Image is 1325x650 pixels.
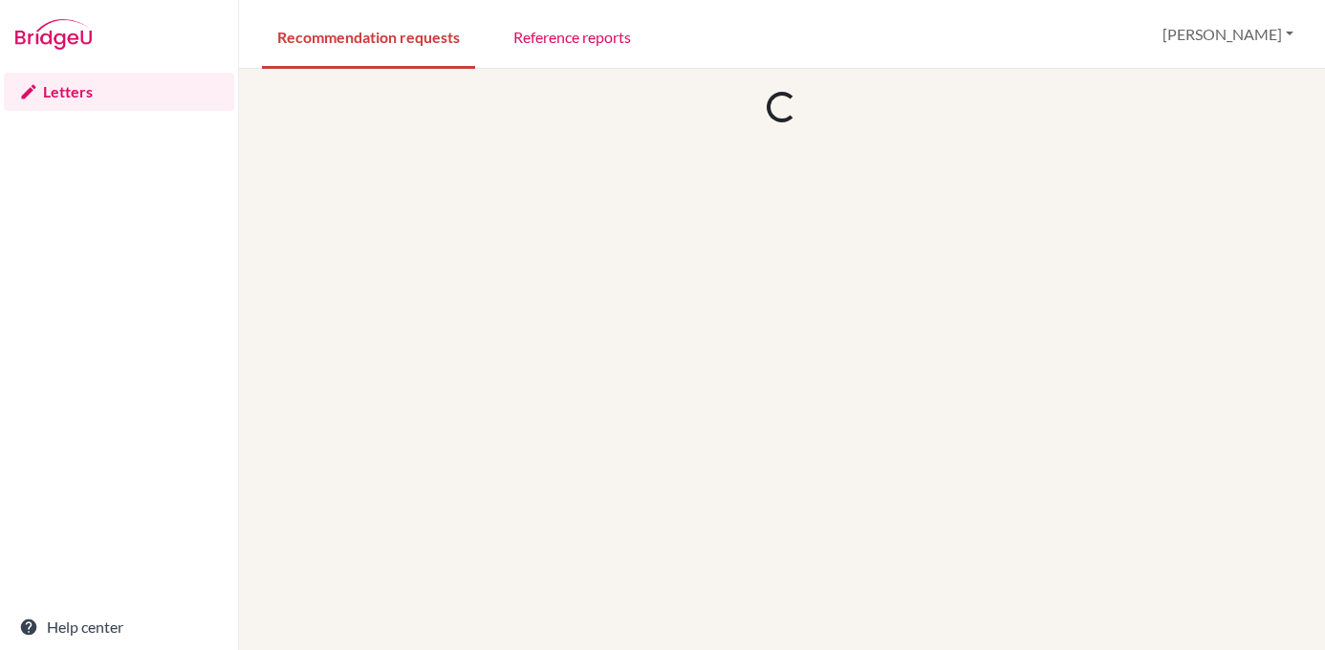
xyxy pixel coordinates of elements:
[15,19,92,50] img: Bridge-U
[1154,16,1302,53] button: [PERSON_NAME]
[4,73,234,111] a: Letters
[262,3,475,69] a: Recommendation requests
[765,90,799,124] div: Loading...
[4,608,234,646] a: Help center
[498,3,646,69] a: Reference reports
